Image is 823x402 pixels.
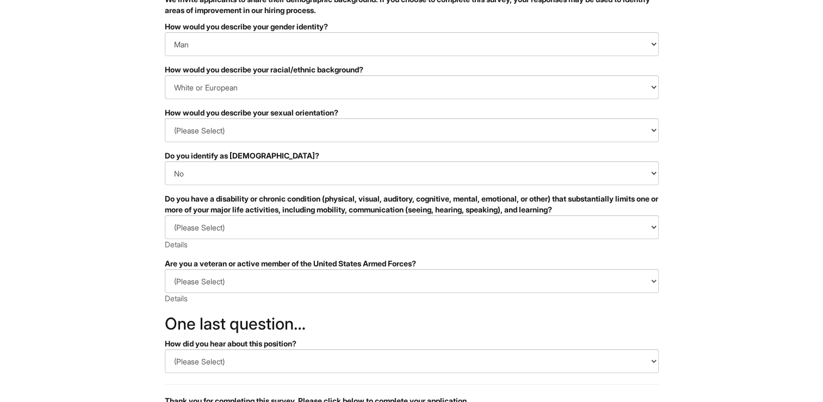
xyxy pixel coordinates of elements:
[165,75,659,99] select: How would you describe your racial/ethnic background?
[165,32,659,56] select: How would you describe your gender identity?
[165,118,659,142] select: How would you describe your sexual orientation?
[165,338,659,349] div: How did you hear about this position?
[165,269,659,293] select: Are you a veteran or active member of the United States Armed Forces?
[165,161,659,185] select: Do you identify as transgender?
[165,315,659,333] h2: One last question…
[165,258,659,269] div: Are you a veteran or active member of the United States Armed Forces?
[165,294,188,303] a: Details
[165,107,659,118] div: How would you describe your sexual orientation?
[165,349,659,373] select: How did you hear about this position?
[165,64,659,75] div: How would you describe your racial/ethnic background?
[165,150,659,161] div: Do you identify as [DEMOGRAPHIC_DATA]?
[165,193,659,215] div: Do you have a disability or chronic condition (physical, visual, auditory, cognitive, mental, emo...
[165,240,188,249] a: Details
[165,21,659,32] div: How would you describe your gender identity?
[165,215,659,239] select: Do you have a disability or chronic condition (physical, visual, auditory, cognitive, mental, emo...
